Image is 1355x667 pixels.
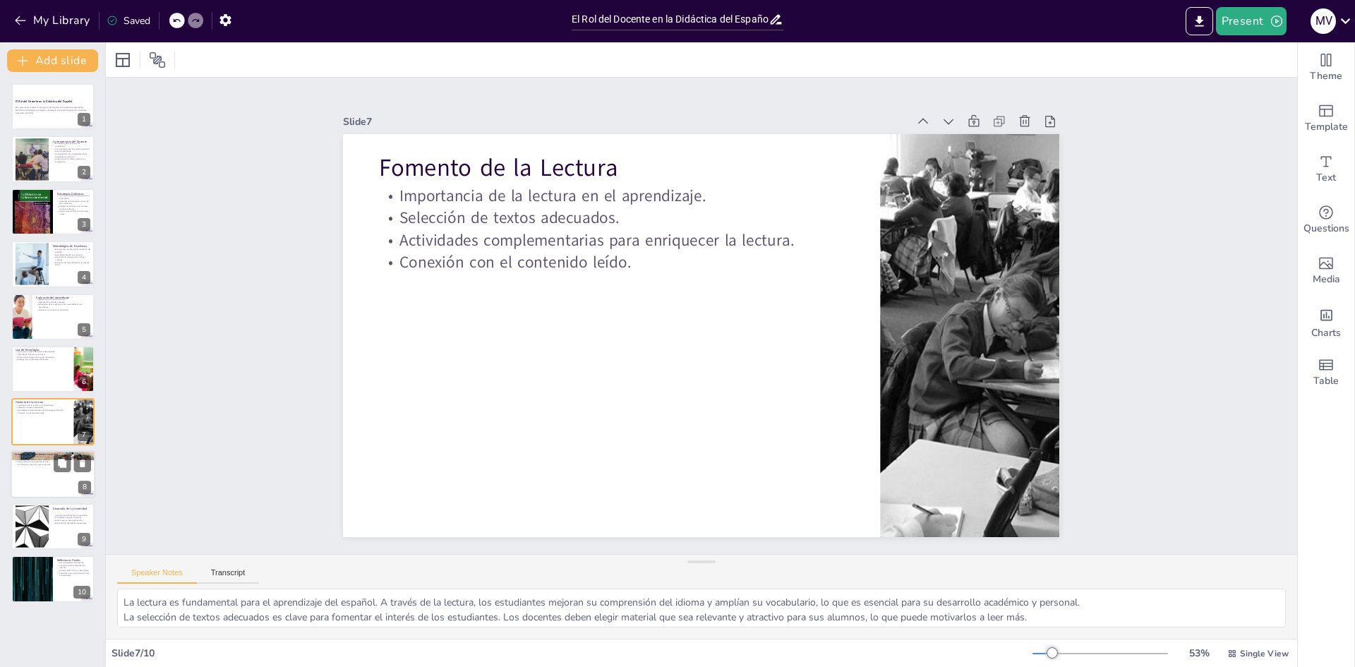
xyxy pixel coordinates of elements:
[36,308,90,311] p: Motivación a través de la evaluación.
[16,351,70,354] p: Motivación a través de herramientas digitales.
[1311,325,1341,341] span: Charts
[16,348,70,352] p: Uso de Tecnologías
[53,157,90,162] p: La pasión por el idioma inspira a los estudiantes.
[53,507,90,511] p: Desarrollo de la Creatividad
[492,38,881,330] p: Selección de textos adecuados.
[1303,221,1349,236] span: Questions
[1240,648,1289,659] span: Single View
[53,514,90,517] p: Importancia de fomentar la creatividad.
[16,412,70,415] p: Conexión con el contenido leído.
[1216,7,1287,35] button: Present
[1298,195,1354,246] div: Get real-time input from your audience
[15,463,91,466] p: Contribución a un clima escolar positivo.
[16,112,90,114] p: Generated with [URL]
[53,248,90,253] p: Enfoque comunicativo en la enseñanza del español.
[78,375,90,388] div: 6
[53,261,90,266] p: Aplicación de metodologías en la práctica diaria.
[1298,42,1354,93] div: Change the overall theme
[53,256,90,261] p: Desarrollo de competencias críticas y creativas.
[78,323,90,336] div: 5
[16,107,90,112] p: Esta presentación explora la importancia del docente en la enseñanza del español, abordando metod...
[36,298,90,301] p: Evaluación continua y formativa.
[36,295,90,299] p: Evaluación del Aprendizaje
[16,407,70,409] p: Selección de textos adecuados.
[16,409,70,412] p: Actividades complementarias para enriquecer la lectura.
[15,461,91,464] p: Valoración de la diversidad en el aula.
[57,195,90,200] p: Uso de metodologías activas para el aprendizaje.
[117,589,1286,627] textarea: La lectura es fundamental para el aprendizaje del español. A través de la lectura, los estudiante...
[78,428,90,441] div: 7
[11,450,95,498] div: 8
[16,359,70,361] p: Enfoque en el aprendizaje del idioma.
[1298,144,1354,195] div: Add text boxes
[1316,170,1336,186] span: Text
[11,503,95,550] div: 9
[197,568,260,584] button: Transcript
[11,83,95,130] div: 1
[78,166,90,179] div: 2
[57,210,90,215] p: Aplicar lo aprendido en situaciones reales.
[15,452,91,457] p: Creación de un Ambiente Inclusivo
[57,192,90,196] p: Estrategias Didácticas
[466,74,855,366] p: Conexión con el contenido leído.
[1298,296,1354,347] div: Add charts and graphs
[53,519,90,522] p: Espacio seguro para experimentar.
[78,481,91,493] div: 8
[1298,93,1354,144] div: Add ready made slides
[36,301,90,304] p: Métodos de evaluación variados.
[1186,7,1213,35] button: Export to PowerPoint
[16,100,73,104] strong: El Rol del Docente en la Didáctica del Español
[572,9,769,30] input: Insert title
[57,558,90,562] p: Reflexiones Finales
[57,561,90,564] p: Rol multifacético del docente.
[57,200,90,205] p: Fomentar la participación activa de los estudiantes.
[1305,119,1348,135] span: Template
[78,533,90,546] div: 9
[11,398,95,445] div: 7
[11,346,95,392] div: 6
[57,571,90,576] p: Fomentar una actitud positiva hacia el aprendizaje.
[53,152,90,157] p: La adaptación a las necesidades de los estudiantes es esencial.
[57,563,90,568] p: Importancia de la actualización docente.
[57,569,90,572] p: Impacto profundo en el aprendizaje.
[54,455,71,471] button: Duplicate Slide
[1311,8,1336,34] div: M V
[1298,246,1354,296] div: Add images, graphics, shapes or video
[53,139,90,143] p: La Importancia del Docente
[16,400,70,404] p: Fomento de la Lectura
[16,404,70,407] p: Importancia de la lectura en el aprendizaje.
[78,218,90,231] div: 3
[478,56,868,347] p: Actividades complementarias para enriquecer la lectura.
[53,522,90,524] p: Desarrollo de habilidades importantes.
[149,52,166,68] span: Position
[16,356,70,359] p: Formación docente en el uso de tecnologías.
[1311,7,1336,35] button: M V
[36,303,90,308] p: Adaptación de la enseñanza a las necesidades de los estudiantes.
[11,188,95,235] div: 3
[11,9,96,32] button: My Library
[15,458,91,461] p: Normas claras y respeto entre alumnos.
[11,136,95,182] div: 2
[1313,373,1339,389] span: Table
[1313,272,1340,287] span: Media
[74,455,91,471] button: Delete Slide
[11,294,95,340] div: 5
[53,517,90,519] p: Actividades artísticas y literarias.
[53,148,90,152] p: Los docentes crean un ambiente propicio para el aprendizaje.
[1298,347,1354,398] div: Add a table
[16,353,70,356] p: Aprendizaje dinámico y atractivo.
[53,244,90,248] p: Metodologías de Enseñanza
[112,647,1032,660] div: Slide 7 / 10
[117,568,197,584] button: Speaker Notes
[73,586,90,599] div: 10
[15,455,91,458] p: Importancia de un ambiente inclusivo.
[7,49,98,72] button: Add slide
[505,20,894,311] p: Importancia de la lectura en el aprendizaje.
[78,113,90,126] div: 1
[11,555,95,602] div: 10
[112,49,134,71] div: Layout
[78,271,90,284] div: 4
[57,205,90,210] p: Adaptar actividades a los intereses de los estudiantes.
[1310,68,1342,84] span: Theme
[1182,647,1216,660] div: 53 %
